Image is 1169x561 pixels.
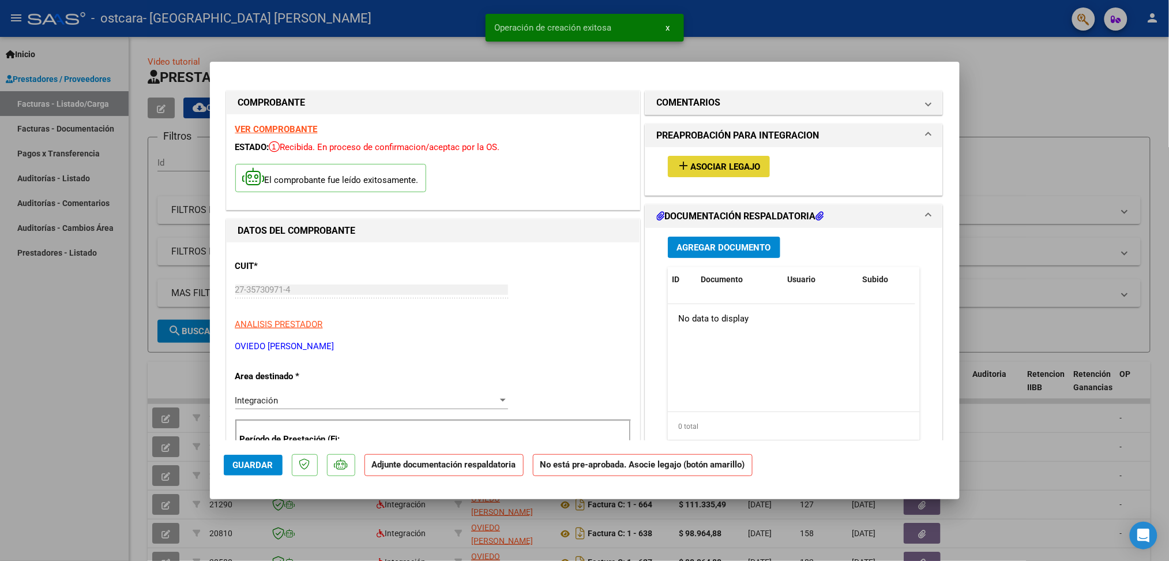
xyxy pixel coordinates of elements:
p: CUIT [235,260,354,273]
h1: PREAPROBACIÓN PARA INTEGRACION [657,129,820,143]
strong: COMPROBANTE [238,97,306,108]
span: Asociar Legajo [691,162,761,172]
mat-icon: add [677,159,691,173]
button: x [657,17,679,38]
span: ANALISIS PRESTADOR [235,319,323,330]
mat-expansion-panel-header: PREAPROBACIÓN PARA INTEGRACION [645,124,943,147]
p: Período de Prestación (Ej: 202505 para Mayo 2025) [240,433,356,459]
div: DOCUMENTACIÓN RESPALDATORIA [645,228,943,467]
mat-expansion-panel-header: DOCUMENTACIÓN RESPALDATORIA [645,205,943,228]
div: No data to display [668,304,915,333]
p: El comprobante fue leído exitosamente. [235,164,426,192]
p: Area destinado * [235,370,354,383]
datatable-header-cell: Documento [697,267,783,292]
span: Guardar [233,460,273,470]
div: Open Intercom Messenger [1130,522,1157,549]
p: OVIEDO [PERSON_NAME] [235,340,631,353]
span: Documento [701,275,743,284]
span: Integración [235,395,279,406]
button: Guardar [224,455,283,476]
h1: COMENTARIOS [657,96,721,110]
span: Usuario [788,275,816,284]
button: Asociar Legajo [668,156,770,177]
span: Recibida. En proceso de confirmacion/aceptac por la OS. [269,142,500,152]
strong: No está pre-aprobada. Asocie legajo (botón amarillo) [533,454,753,477]
span: x [666,23,670,33]
datatable-header-cell: ID [668,267,697,292]
div: PREAPROBACIÓN PARA INTEGRACION [645,147,943,195]
datatable-header-cell: Usuario [783,267,858,292]
h1: DOCUMENTACIÓN RESPALDATORIA [657,210,824,223]
button: Agregar Documento [668,237,780,258]
mat-expansion-panel-header: COMENTARIOS [645,91,943,114]
strong: DATOS DEL COMPROBANTE [238,225,356,236]
a: VER COMPROBANTE [235,124,318,134]
div: 0 total [668,412,920,441]
strong: Adjunte documentación respaldatoria [372,459,516,470]
span: ESTADO: [235,142,269,152]
span: Operación de creación exitosa [495,22,612,33]
span: Agregar Documento [677,242,771,253]
span: ID [672,275,680,284]
datatable-header-cell: Subido [858,267,916,292]
span: Subido [863,275,889,284]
